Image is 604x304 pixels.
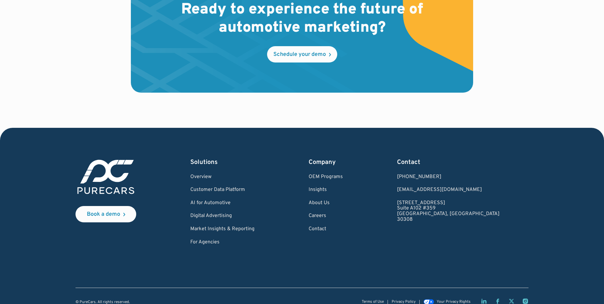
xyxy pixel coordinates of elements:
a: Email us [397,187,500,193]
a: Overview [190,174,254,180]
div: [PHONE_NUMBER] [397,174,500,180]
div: Solutions [190,158,254,167]
a: Digital Advertising [190,213,254,219]
a: For Agencies [190,240,254,245]
a: Careers [309,213,343,219]
a: Contact [309,226,343,232]
a: AI for Automotive [190,200,254,206]
a: Market Insights & Reporting [190,226,254,232]
div: Schedule your demo [273,52,326,57]
img: purecars logo [75,158,136,196]
a: Book a demo [75,206,136,222]
a: Insights [309,187,343,193]
a: [STREET_ADDRESS]Suite A102 #359[GEOGRAPHIC_DATA], [GEOGRAPHIC_DATA]30308 [397,200,500,222]
a: Customer Data Platform [190,187,254,193]
a: Schedule your demo [267,46,337,62]
a: Privacy Policy [392,300,416,304]
a: OEM Programs [309,174,343,180]
a: Terms of Use [362,300,384,304]
div: Your Privacy Rights [437,300,471,304]
div: Book a demo [87,212,120,217]
a: About Us [309,200,343,206]
div: Company [309,158,343,167]
h2: Ready to experience the future of automotive marketing? [171,1,433,37]
div: Contact [397,158,500,167]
